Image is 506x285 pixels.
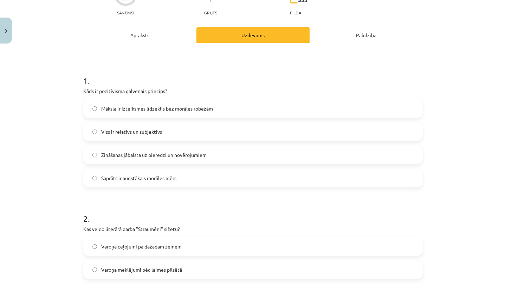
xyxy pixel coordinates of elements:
input: Varoņa ceļojumi pa dažādām zemēm [92,244,97,249]
img: icon-close-lesson-0947bae3869378f0d4975bcd49f059093ad1ed9edebbc8119c70593378902aed.svg [5,29,7,33]
p: Kas veido literārā darba "Straumēni" sižetu? [83,225,423,233]
input: Varoņa meklējumi pēc laimes pilsētā [92,267,97,272]
input: Māksla ir izteiksmes līdzeklis bez morāles robežām [92,106,97,111]
h1: 1 . [83,64,423,85]
p: Grūts [204,10,217,15]
div: Palīdzība [310,27,423,43]
span: Māksla ir izteiksmes līdzeklis bez morāles robežām [101,105,213,112]
input: Saprāts ir augstākais morāles mērs [92,176,97,180]
input: Zināšanas jābalsta uz pieredzi un novērojumiem [92,153,97,157]
span: Zināšanas jābalsta uz pieredzi un novērojumiem [101,151,207,159]
p: Saņemsi [114,10,137,15]
span: Varoņa ceļojumi pa dažādām zemēm [101,243,182,250]
p: pilda [290,10,301,15]
span: Saprāts ir augstākais morāles mērs [101,174,176,182]
div: Uzdevums [196,27,310,43]
input: Viss ir relatīvs un subjektīvs [92,130,97,134]
span: Varoņa meklējumi pēc laimes pilsētā [101,266,182,273]
div: Apraksts [83,27,196,43]
p: Kāds ir pozitīvisma galvenais princips? [83,87,423,95]
span: Viss ir relatīvs un subjektīvs [101,128,162,135]
h1: 2 . [83,201,423,223]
